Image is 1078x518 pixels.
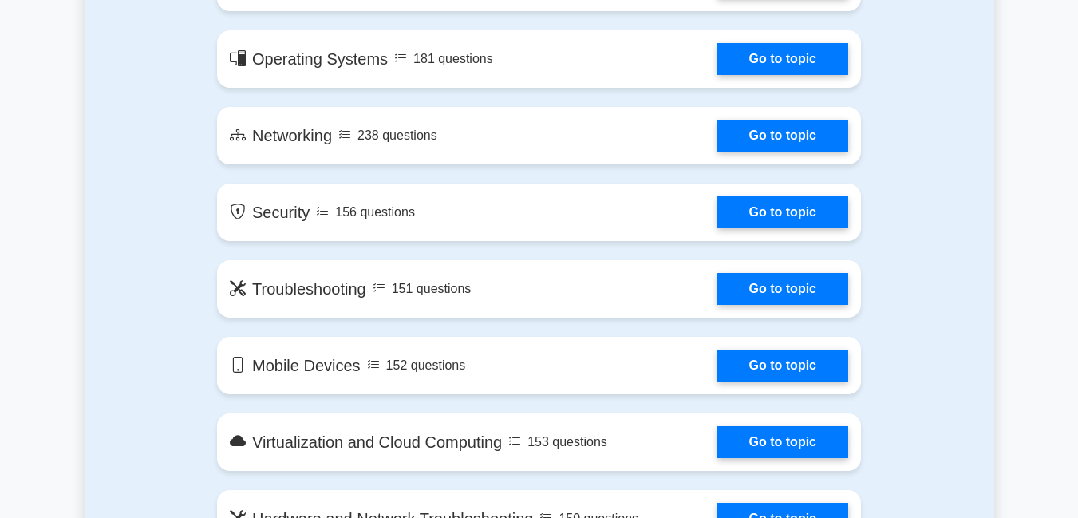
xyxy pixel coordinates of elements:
a: Go to topic [717,426,848,458]
a: Go to topic [717,273,848,305]
a: Go to topic [717,43,848,75]
a: Go to topic [717,120,848,152]
a: Go to topic [717,196,848,228]
a: Go to topic [717,350,848,382]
